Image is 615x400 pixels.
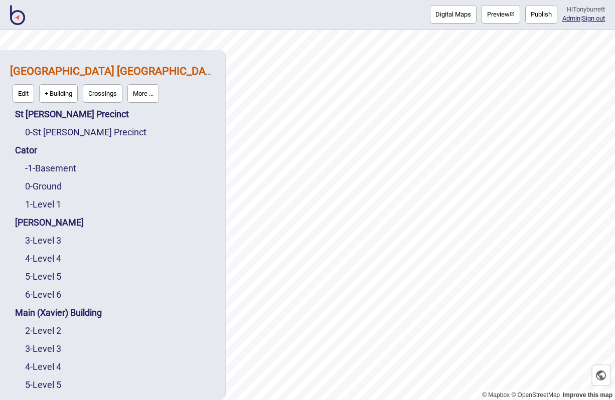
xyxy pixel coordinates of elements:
[25,250,215,268] div: Level 4
[25,195,215,214] div: Level 1
[510,12,515,17] img: preview
[125,82,162,105] a: More ...
[562,15,580,22] a: Admin
[430,5,477,24] button: Digital Maps
[15,217,84,228] a: [PERSON_NAME]
[25,325,61,336] a: 2-Level 2
[582,15,605,22] button: Sign out
[511,391,560,398] a: OpenStreetMap
[25,271,61,282] a: 5-Level 5
[15,105,215,123] div: St Vincent's Precinct
[15,109,129,119] a: St [PERSON_NAME] Precinct
[562,5,605,14] div: Hi Tonyburrett
[25,376,215,394] div: Level 5
[25,340,215,358] div: Level 3
[10,5,25,25] img: BindiMaps CMS
[25,181,62,191] a: 0-Ground
[482,5,520,24] button: Preview
[25,235,61,246] a: 3-Level 3
[25,199,61,210] a: 1-Level 1
[15,307,102,318] a: Main (Xavier) Building
[25,123,215,141] div: St Vincent's Precinct
[25,159,215,177] div: Basement
[15,304,215,322] div: Main (Xavier) Building
[15,214,215,232] div: De Lacy
[127,84,159,103] button: More ...
[25,232,215,250] div: Level 3
[25,268,215,286] div: Level 5
[10,60,215,105] div: St Vincent's Public Hospital Sydney
[25,343,61,354] a: 3-Level 3
[482,391,510,398] a: Mapbox
[563,391,612,398] a: Map feedback
[482,5,520,24] a: Previewpreview
[80,82,125,105] a: Crossings
[10,65,221,77] a: [GEOGRAPHIC_DATA] [GEOGRAPHIC_DATA]
[15,145,37,155] a: Cator
[25,177,215,195] div: Ground
[25,253,61,264] a: 4-Level 4
[13,84,34,103] button: Edit
[39,84,78,103] button: + Building
[562,15,582,22] span: |
[83,84,122,103] button: Crossings
[25,127,146,137] a: 0-St [PERSON_NAME] Precinct
[25,286,215,304] div: Level 6
[25,322,215,340] div: Level 2
[15,141,215,159] div: Cator
[25,379,61,390] a: 5-Level 5
[525,5,557,24] button: Publish
[25,289,61,300] a: 6-Level 6
[25,358,215,376] div: Level 4
[10,82,37,105] a: Edit
[25,361,61,372] a: 4-Level 4
[25,163,76,173] a: -1-Basement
